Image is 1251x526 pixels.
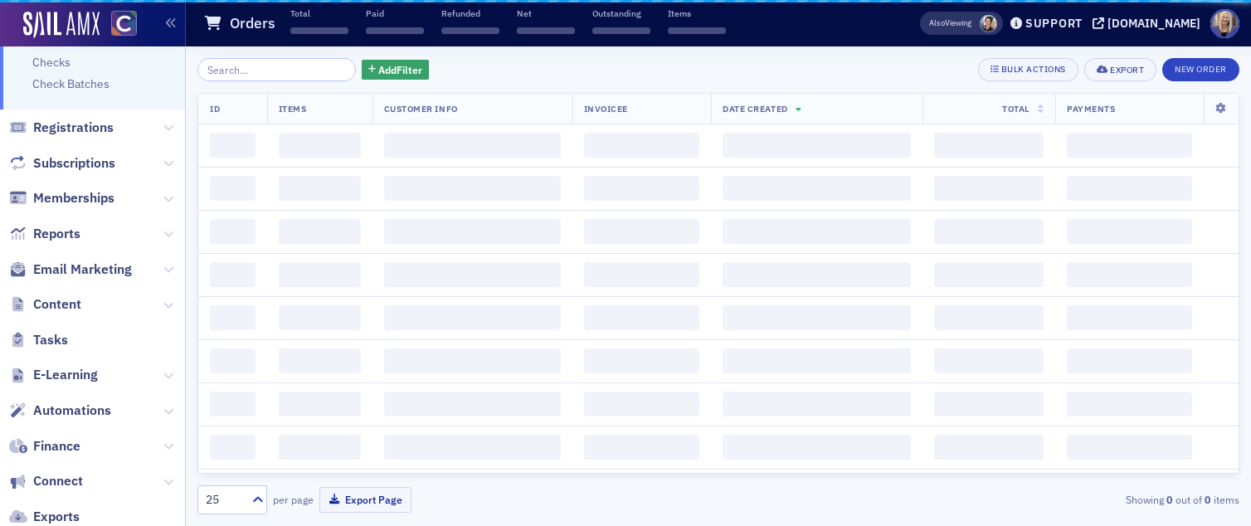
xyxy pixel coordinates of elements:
[384,133,561,158] span: ‌
[584,219,700,244] span: ‌
[1067,392,1192,416] span: ‌
[33,472,83,490] span: Connect
[1067,262,1192,287] span: ‌
[1067,435,1192,460] span: ‌
[279,176,361,201] span: ‌
[584,348,700,373] span: ‌
[723,392,911,416] span: ‌
[1067,348,1192,373] span: ‌
[33,154,115,173] span: Subscriptions
[9,402,111,420] a: Automations
[210,348,256,373] span: ‌
[1107,16,1200,31] div: [DOMAIN_NAME]
[9,295,81,314] a: Content
[1002,103,1030,114] span: Total
[723,133,911,158] span: ‌
[934,176,1044,201] span: ‌
[384,435,561,460] span: ‌
[592,27,650,34] span: ‌
[723,305,911,330] span: ‌
[206,491,242,509] div: 25
[384,392,561,416] span: ‌
[210,305,256,330] span: ‌
[384,103,458,114] span: Customer Info
[290,27,348,34] span: ‌
[100,11,137,39] a: View Homepage
[366,7,424,19] p: Paid
[384,262,561,287] span: ‌
[290,7,348,19] p: Total
[934,133,1044,158] span: ‌
[33,261,132,279] span: Email Marketing
[9,472,83,490] a: Connect
[668,7,726,19] p: Items
[1067,176,1192,201] span: ‌
[197,58,356,81] input: Search…
[1067,305,1192,330] span: ‌
[1084,58,1156,81] button: Export
[210,176,256,201] span: ‌
[210,219,256,244] span: ‌
[934,392,1044,416] span: ‌
[929,17,945,28] div: Also
[279,262,361,287] span: ‌
[9,508,80,526] a: Exports
[279,305,361,330] span: ‌
[929,17,971,29] span: Viewing
[934,305,1044,330] span: ‌
[441,27,499,34] span: ‌
[111,11,137,37] img: SailAMX
[32,76,110,91] a: Check Batches
[1162,58,1239,81] button: New Order
[279,103,307,114] span: Items
[1067,103,1115,114] span: Payments
[273,492,314,507] label: per page
[33,189,114,207] span: Memberships
[517,7,575,19] p: Net
[1067,219,1192,244] span: ‌
[33,437,80,455] span: Finance
[33,295,81,314] span: Content
[723,262,911,287] span: ‌
[362,60,430,80] button: AddFilter
[384,305,561,330] span: ‌
[9,366,98,384] a: E-Learning
[279,392,361,416] span: ‌
[1210,9,1239,38] span: Profile
[210,392,256,416] span: ‌
[980,15,997,32] span: Pamela Galey-Coleman
[33,331,68,349] span: Tasks
[9,225,80,243] a: Reports
[723,103,787,114] span: Date Created
[9,331,68,349] a: Tasks
[1093,17,1206,29] button: [DOMAIN_NAME]
[9,154,115,173] a: Subscriptions
[903,492,1239,507] div: Showing out of items
[584,133,700,158] span: ‌
[279,435,361,460] span: ‌
[934,262,1044,287] span: ‌
[584,435,700,460] span: ‌
[584,176,700,201] span: ‌
[441,7,499,19] p: Refunded
[210,435,256,460] span: ‌
[279,219,361,244] span: ‌
[1164,492,1176,507] strong: 0
[33,225,80,243] span: Reports
[9,189,114,207] a: Memberships
[23,12,100,38] a: SailAMX
[584,305,700,330] span: ‌
[9,437,80,455] a: Finance
[584,262,700,287] span: ‌
[934,435,1044,460] span: ‌
[33,119,114,137] span: Registrations
[723,348,911,373] span: ‌
[384,176,561,201] span: ‌
[33,402,111,420] span: Automations
[9,261,132,279] a: Email Marketing
[319,487,411,513] button: Export Page
[384,348,561,373] span: ‌
[723,435,911,460] span: ‌
[978,58,1078,81] button: Bulk Actions
[1110,66,1144,75] div: Export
